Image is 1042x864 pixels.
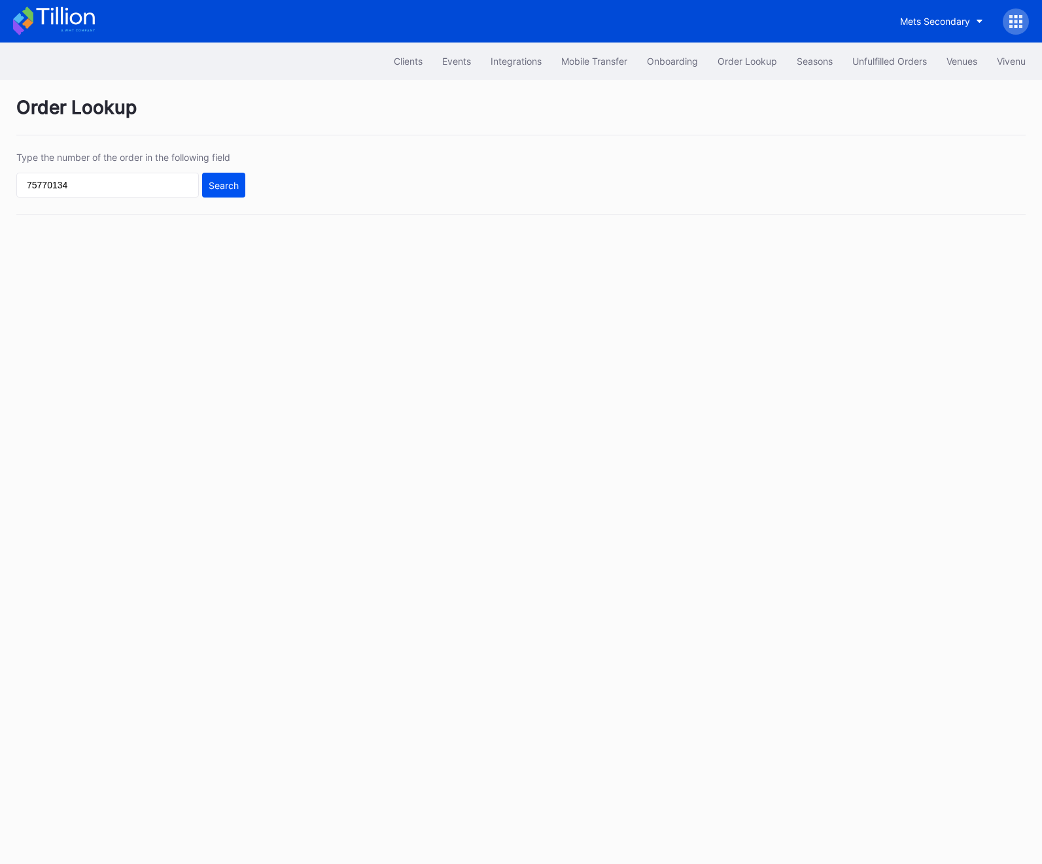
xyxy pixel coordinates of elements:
button: Mobile Transfer [551,49,637,73]
button: Search [202,173,245,198]
button: Mets Secondary [890,9,993,33]
div: Venues [946,56,977,67]
div: Mobile Transfer [561,56,627,67]
div: Type the number of the order in the following field [16,152,245,163]
button: Venues [937,49,987,73]
button: Order Lookup [708,49,787,73]
button: Vivenu [987,49,1035,73]
div: Mets Secondary [900,16,970,27]
button: Onboarding [637,49,708,73]
div: Unfulfilled Orders [852,56,927,67]
input: GT59662 [16,173,199,198]
button: Seasons [787,49,842,73]
div: Events [442,56,471,67]
div: Order Lookup [718,56,777,67]
div: Integrations [491,56,542,67]
div: Seasons [797,56,833,67]
div: Order Lookup [16,96,1026,135]
button: Events [432,49,481,73]
button: Unfulfilled Orders [842,49,937,73]
div: Search [209,180,239,191]
div: Onboarding [647,56,698,67]
div: Clients [394,56,423,67]
div: Vivenu [997,56,1026,67]
button: Integrations [481,49,551,73]
button: Clients [384,49,432,73]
